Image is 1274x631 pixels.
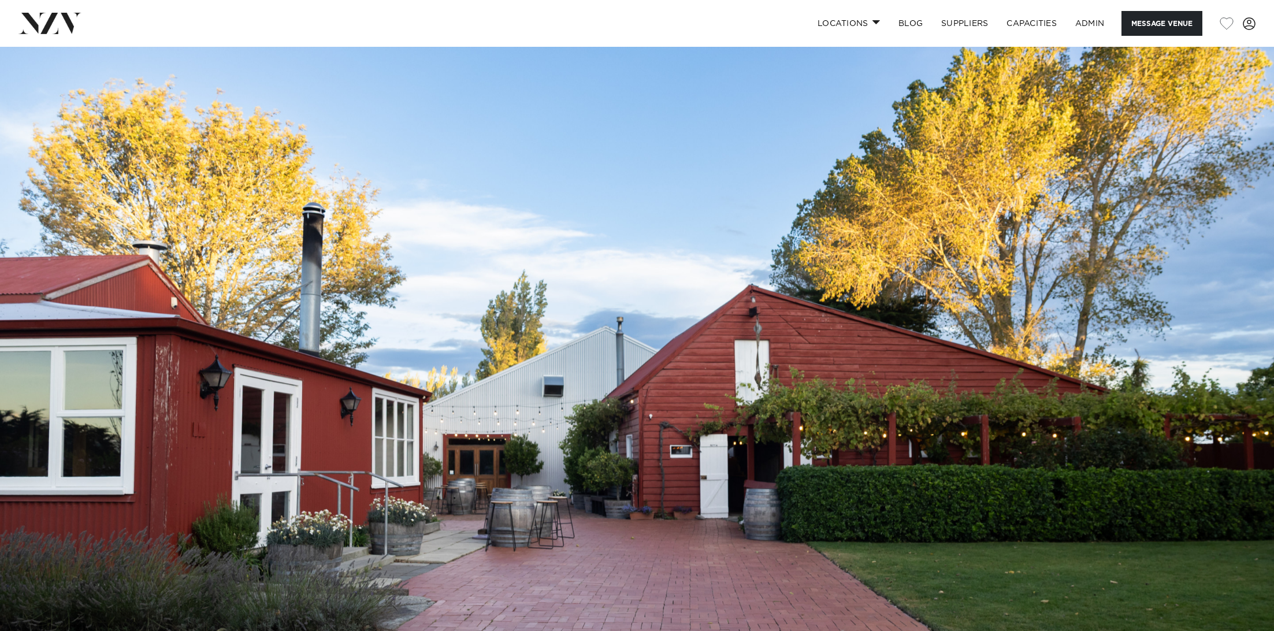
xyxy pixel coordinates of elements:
[889,11,932,36] a: BLOG
[808,11,889,36] a: Locations
[997,11,1066,36] a: Capacities
[18,13,81,34] img: nzv-logo.png
[932,11,997,36] a: SUPPLIERS
[1066,11,1113,36] a: ADMIN
[1121,11,1202,36] button: Message Venue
